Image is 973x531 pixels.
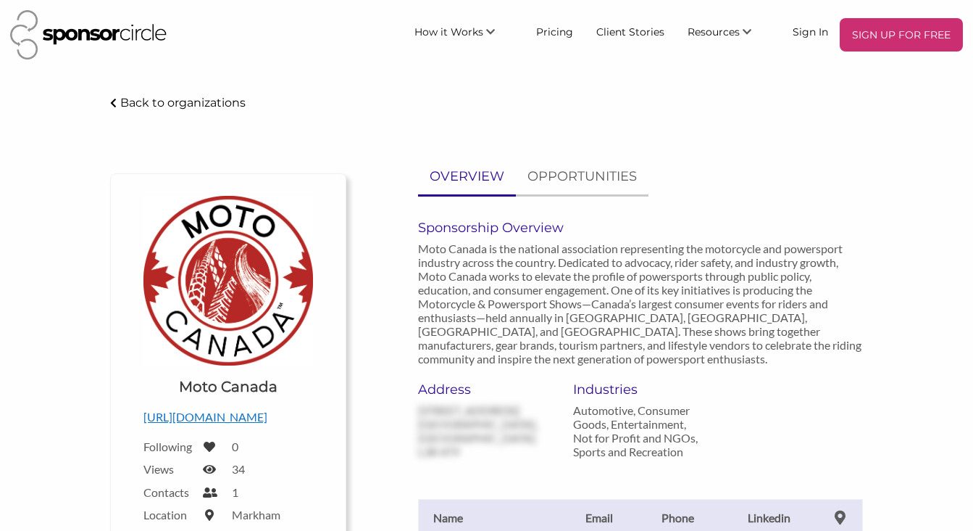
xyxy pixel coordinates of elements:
[143,408,313,427] p: [URL][DOMAIN_NAME]
[585,18,676,44] a: Client Stories
[120,96,246,110] p: Back to organizations
[143,196,313,366] img: Moto Canada Logo
[573,403,707,458] p: Automotive, Consumer Goods, Entertainment, Not for Profit and NGOs, Sports and Recreation
[418,382,552,398] h6: Address
[232,485,238,499] label: 1
[676,18,781,52] li: Resources
[418,220,863,236] h6: Sponsorship Overview
[143,462,194,476] label: Views
[143,485,194,499] label: Contacts
[527,166,637,187] p: OPPORTUNITIES
[573,382,707,398] h6: Industries
[845,24,957,46] p: SIGN UP FOR FREE
[232,440,238,453] label: 0
[232,462,245,476] label: 34
[781,18,840,44] a: Sign In
[10,10,167,59] img: Sponsor Circle Logo
[179,376,277,397] h1: Moto Canada
[688,25,740,38] span: Resources
[232,508,280,522] label: Markham
[525,18,585,44] a: Pricing
[418,242,863,366] p: Moto Canada is the national association representing the motorcycle and powersport industry acros...
[143,508,194,522] label: Location
[143,440,194,453] label: Following
[414,25,483,38] span: How it Works
[403,18,525,52] li: How it Works
[430,166,504,187] p: OVERVIEW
